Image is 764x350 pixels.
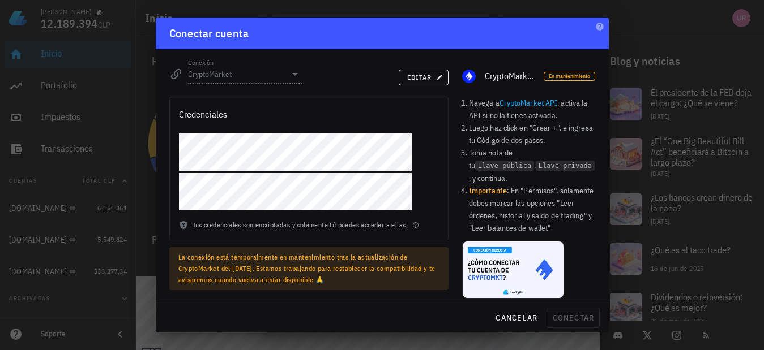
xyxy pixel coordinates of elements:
span: La conexión está temporalmente en mantenimiento tras la actualización de CryptoMarket del [DATE].... [178,253,436,284]
b: Importante [469,185,507,196]
code: Llave privada [536,161,595,171]
div: Credenciales [179,106,228,122]
code: Llave pública [475,161,534,171]
li: Luego haz click en "Crear +", e ingresa tu Código de dos pasos. [469,122,595,146]
div: Conectar cuenta [169,24,249,42]
span: editar [407,73,441,81]
a: CryptoMarket API [500,98,558,108]
li: : En "Permisos", solamente debes marcar las opciones "Leer órdenes, historial y saldo de trading"... [469,184,595,234]
span: En mantenimiento [549,72,590,80]
button: cancelar [490,308,542,328]
li: Navega a , activa la API si no la tienes activada. [469,97,595,122]
div: CryptoMarket [485,71,535,81]
li: Toma nota de tu , , y continua. [469,146,595,184]
button: editar [399,70,448,85]
span: cancelar [495,313,537,323]
div: Tus credenciales son encriptadas y solamente tú puedes acceder a ellas. [170,219,448,240]
label: Conexión [188,58,214,67]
